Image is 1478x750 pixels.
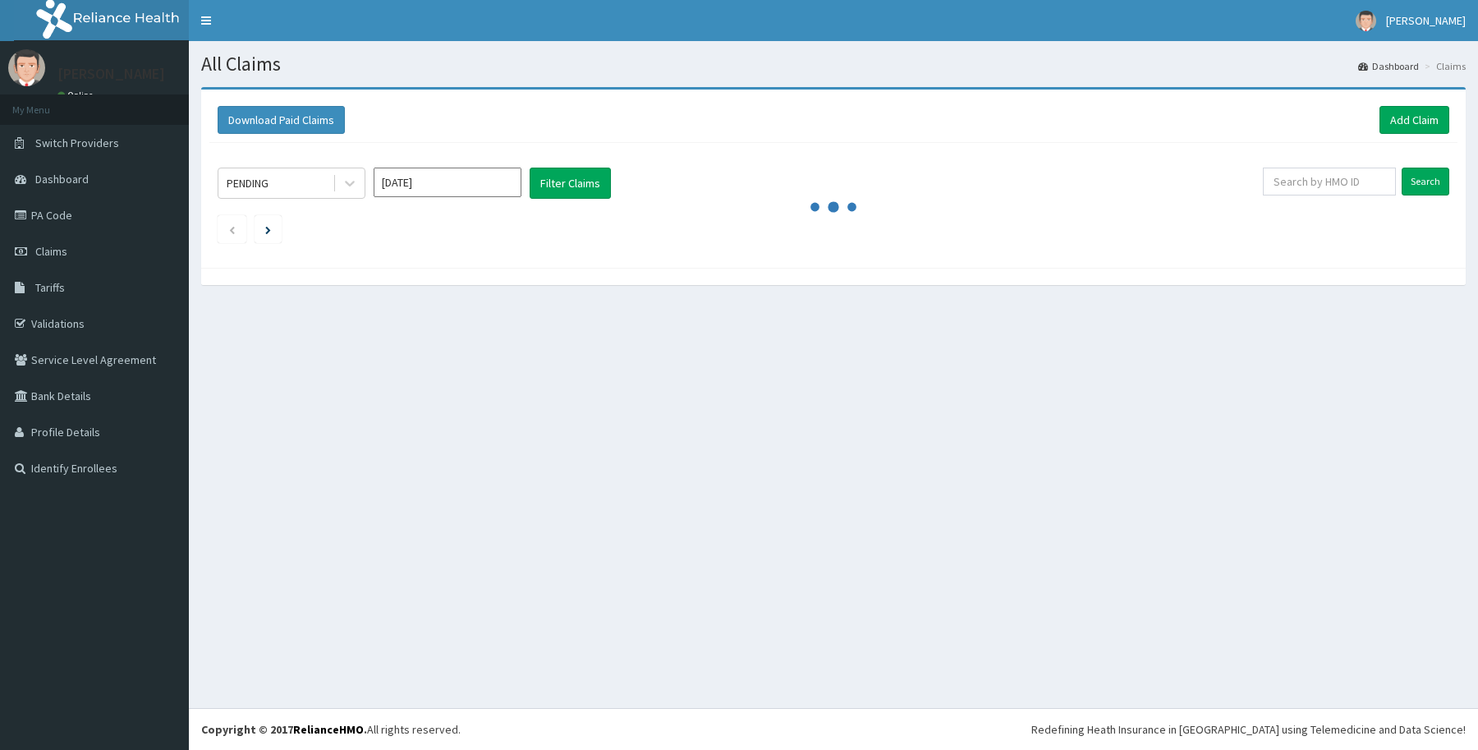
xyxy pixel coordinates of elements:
span: Dashboard [35,172,89,186]
div: Redefining Heath Insurance in [GEOGRAPHIC_DATA] using Telemedicine and Data Science! [1031,721,1466,738]
strong: Copyright © 2017 . [201,722,367,737]
p: [PERSON_NAME] [57,67,165,81]
input: Select Month and Year [374,168,521,197]
a: Add Claim [1379,106,1449,134]
a: Dashboard [1358,59,1419,73]
input: Search by HMO ID [1263,168,1396,196]
button: Filter Claims [530,168,611,199]
footer: All rights reserved. [189,708,1478,750]
a: Previous page [228,222,236,237]
div: PENDING [227,175,269,191]
button: Download Paid Claims [218,106,345,134]
li: Claims [1421,59,1466,73]
svg: audio-loading [809,182,858,232]
span: Tariffs [35,280,65,295]
a: RelianceHMO [293,722,364,737]
a: Next page [265,222,271,237]
span: Claims [35,244,67,259]
img: User Image [1356,11,1376,31]
img: User Image [8,49,45,86]
a: Online [57,90,97,101]
span: [PERSON_NAME] [1386,13,1466,28]
input: Search [1402,168,1449,196]
h1: All Claims [201,53,1466,75]
span: Switch Providers [35,136,119,150]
